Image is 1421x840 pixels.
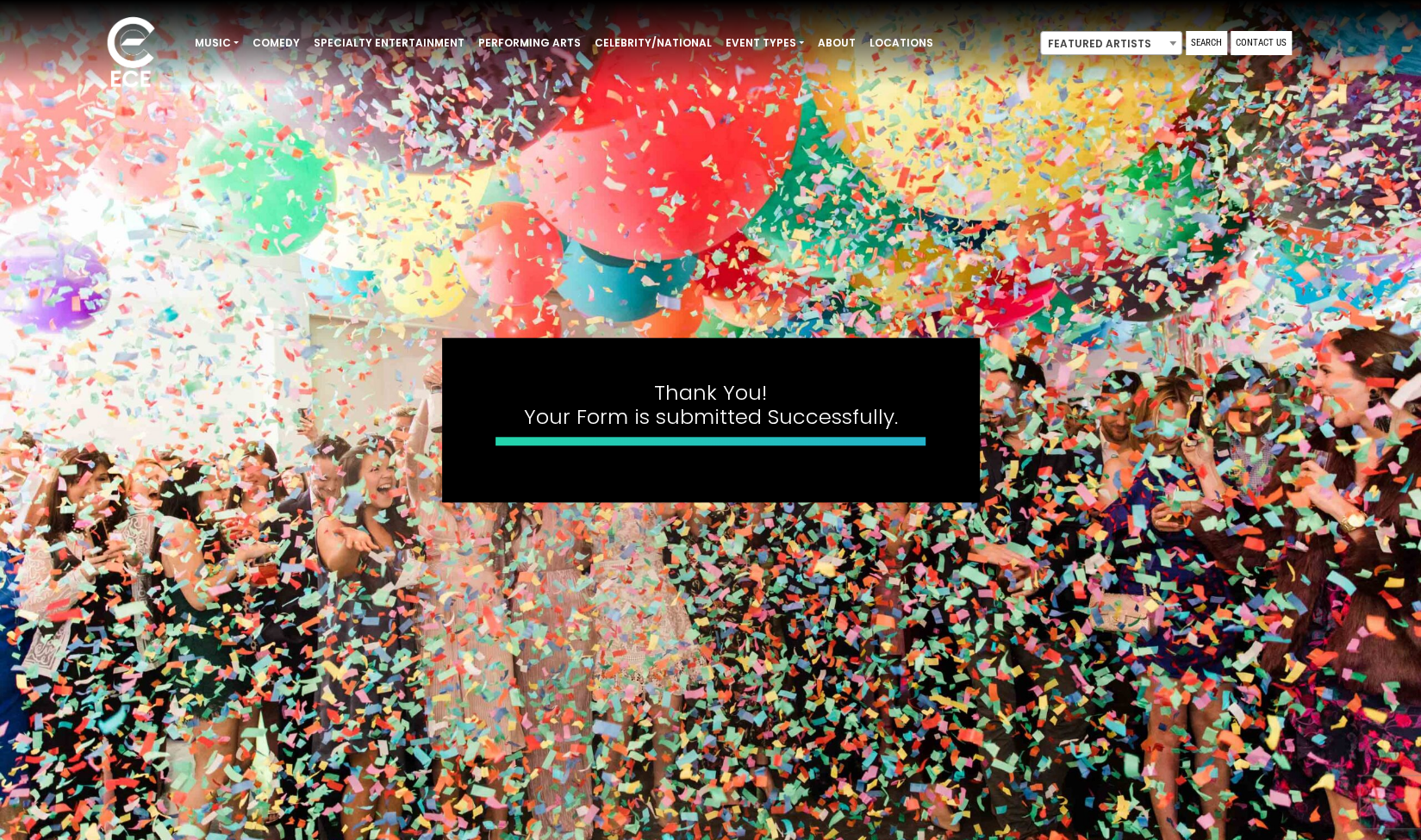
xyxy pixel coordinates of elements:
a: Specialty Entertainment [307,28,471,58]
a: Celebrity/National [588,28,719,58]
h4: Thank You! Your Form is submitted Successfully. [495,381,926,431]
a: Music [188,28,246,58]
a: Event Types [719,28,811,58]
a: Locations [863,28,940,58]
img: ece_new_logo_whitev2-1.png [88,12,174,96]
a: Comedy [246,28,307,58]
a: Performing Arts [471,28,588,58]
a: About [811,28,863,58]
span: Featured Artists [1040,31,1182,55]
a: Search [1186,31,1227,55]
span: Featured Artists [1041,32,1181,56]
a: Contact Us [1231,31,1292,55]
